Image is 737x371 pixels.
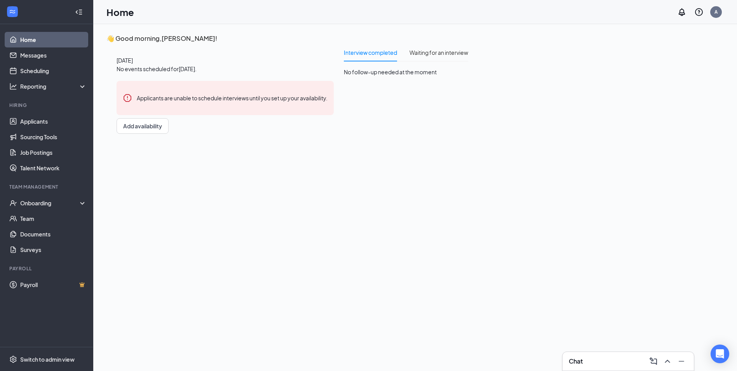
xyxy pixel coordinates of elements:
[75,8,83,16] svg: Collapse
[20,242,87,257] a: Surveys
[9,355,17,363] svg: Settings
[9,102,85,108] div: Hiring
[9,184,85,190] div: Team Management
[117,56,334,65] span: [DATE]
[569,357,583,366] h3: Chat
[123,93,132,103] svg: Error
[20,226,87,242] a: Documents
[714,9,718,15] div: A
[20,82,87,90] div: Reporting
[20,199,80,207] div: Onboarding
[344,68,437,114] span: No follow-up needed at the moment
[20,211,87,226] a: Team
[20,63,87,79] a: Scheduling
[661,355,674,367] button: ChevronUp
[9,199,17,207] svg: UserCheck
[20,47,87,63] a: Messages
[137,93,328,102] div: Applicants are unable to schedule interviews until you set up your availability.
[20,355,75,363] div: Switch to admin view
[663,357,672,366] svg: ChevronUp
[9,265,85,272] div: Payroll
[677,7,686,17] svg: Notifications
[9,82,17,90] svg: Analysis
[694,7,704,17] svg: QuestionInfo
[20,160,87,176] a: Talent Network
[20,145,87,160] a: Job Postings
[20,277,87,292] a: PayrollCrown
[117,65,197,73] span: No events scheduled for [DATE] .
[106,33,468,44] h3: 👋 Good morning, [PERSON_NAME] !
[20,114,87,129] a: Applicants
[711,345,729,363] div: Open Intercom Messenger
[344,48,397,57] div: Interview completed
[9,8,16,16] svg: WorkstreamLogo
[409,48,468,57] div: Waiting for an interview
[106,5,134,19] h1: Home
[647,355,660,367] button: ComposeMessage
[20,129,87,145] a: Sourcing Tools
[20,32,87,47] a: Home
[675,355,688,367] button: Minimize
[677,357,686,366] svg: Minimize
[117,118,169,134] button: Add availability
[649,357,658,366] svg: ComposeMessage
